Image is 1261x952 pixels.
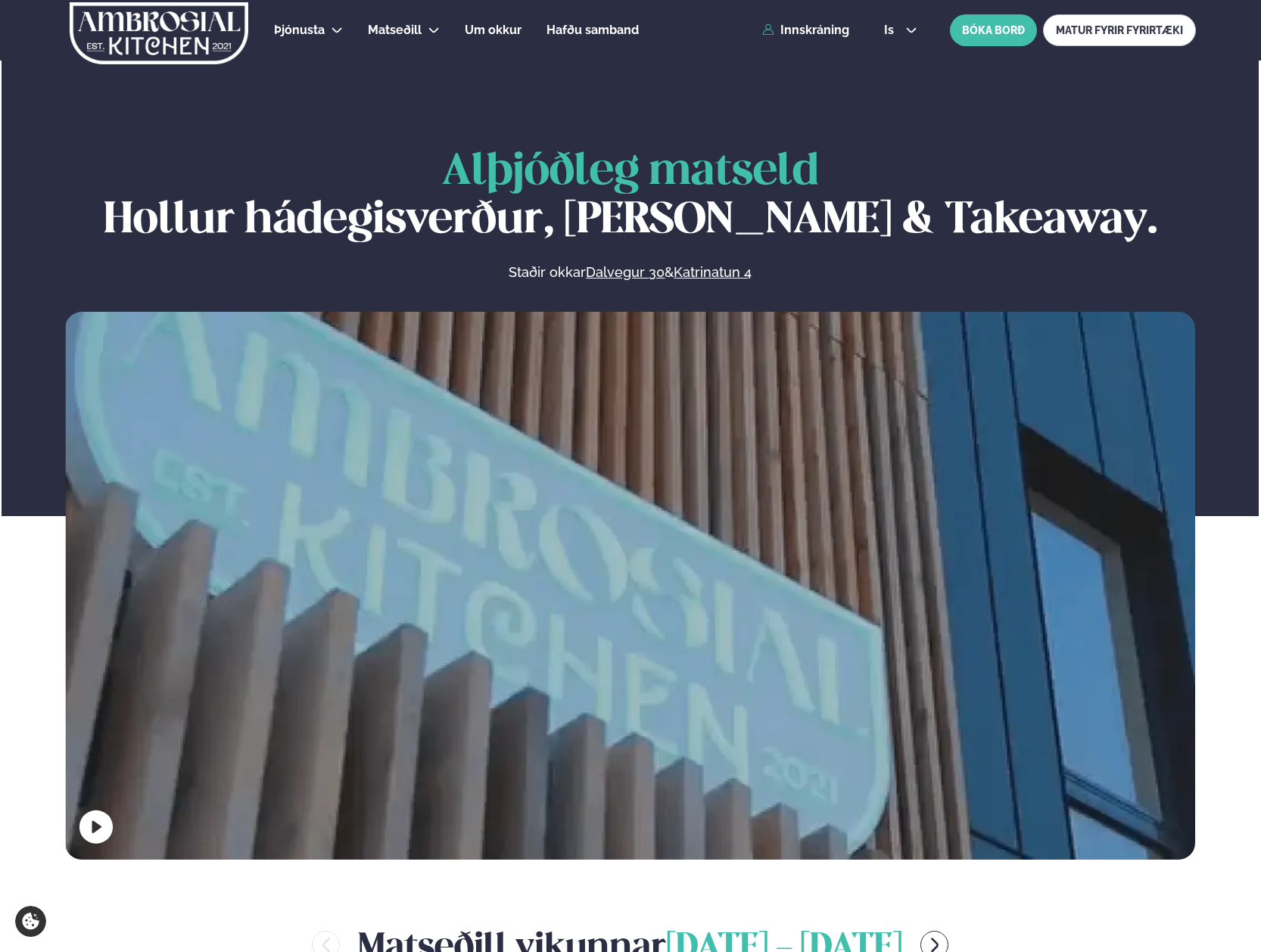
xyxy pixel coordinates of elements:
img: logo [69,2,250,64]
a: Cookie settings [15,906,46,937]
span: Um okkur [465,23,522,37]
h1: Hollur hádegisverður, [PERSON_NAME] & Takeaway. [65,148,1195,245]
a: Þjónusta [274,21,325,39]
span: Alþjóðleg matseld [442,151,819,193]
span: is [884,24,898,36]
a: Dalvegur 30 [586,263,665,282]
a: Hafðu samband [546,21,639,39]
a: Um okkur [465,21,522,39]
a: MATUR FYRIR FYRIRTÆKI [1043,14,1196,46]
a: Innskráning [762,23,849,37]
p: Staðir okkar & [344,263,917,282]
span: Þjónusta [274,23,325,37]
button: BÓKA BORÐ [950,14,1037,46]
span: Matseðill [368,23,422,37]
button: is [872,24,929,36]
span: Hafðu samband [546,23,639,37]
a: Katrinatun 4 [674,263,752,282]
a: Matseðill [368,21,422,39]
